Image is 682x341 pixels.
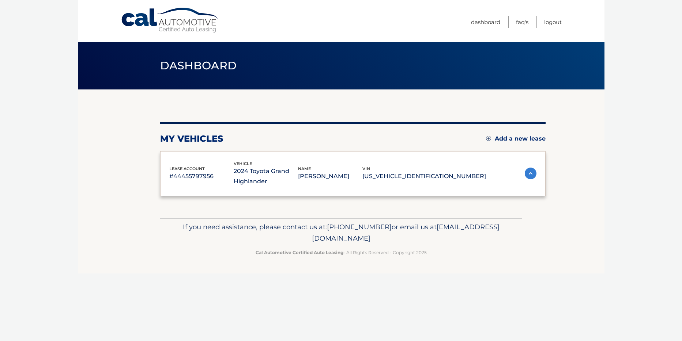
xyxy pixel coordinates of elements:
[362,166,370,171] span: vin
[256,250,343,255] strong: Cal Automotive Certified Auto Leasing
[525,168,536,179] img: accordion-active.svg
[160,133,223,144] h2: my vehicles
[486,135,546,142] a: Add a new lease
[121,7,219,33] a: Cal Automotive
[327,223,392,231] span: [PHONE_NUMBER]
[362,171,486,181] p: [US_VEHICLE_IDENTIFICATION_NUMBER]
[160,59,237,72] span: Dashboard
[298,171,362,181] p: [PERSON_NAME]
[165,221,517,245] p: If you need assistance, please contact us at: or email us at
[298,166,311,171] span: name
[516,16,528,28] a: FAQ's
[165,249,517,256] p: - All Rights Reserved - Copyright 2025
[544,16,562,28] a: Logout
[234,161,252,166] span: vehicle
[471,16,500,28] a: Dashboard
[169,166,205,171] span: lease account
[234,166,298,187] p: 2024 Toyota Grand Highlander
[486,136,491,141] img: add.svg
[169,171,234,181] p: #44455797956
